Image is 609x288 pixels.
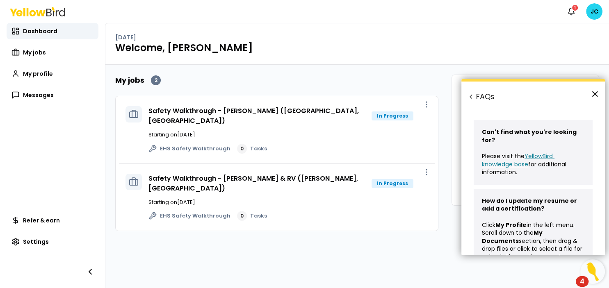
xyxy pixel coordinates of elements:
span: JC [586,3,602,20]
span: My jobs [23,48,46,57]
span: section, then drag & drop files or click to select a file for upload. Choose the correct document... [482,237,584,285]
span: My profile [23,70,53,78]
a: Settings [7,234,98,250]
h2: My jobs [115,75,144,86]
strong: My Documents [482,229,544,245]
div: 0 [237,211,247,221]
a: My jobs [7,44,98,61]
a: Refer & earn [7,212,98,229]
span: Click [482,221,495,229]
p: Starting on [DATE] [148,198,428,206]
a: 0Tasks [237,144,267,154]
button: Close [591,87,599,100]
span: EHS Safety Walkthrough [160,212,230,220]
div: In Progress [372,179,413,188]
span: Dashboard [23,27,57,35]
button: Back to Resource Center Home [467,93,475,101]
h1: Welcome, [PERSON_NAME] [115,41,599,54]
strong: How do I update my resume or add a certification? [482,197,578,213]
a: Messages [7,87,98,103]
h2: FAQs [461,82,605,111]
button: Open Resource Center, 4 new notifications [580,259,605,284]
div: 2 [151,75,161,85]
a: Safety Walkthrough - [PERSON_NAME] ([GEOGRAPHIC_DATA], [GEOGRAPHIC_DATA]) [148,106,359,125]
p: Starting on [DATE] [148,131,428,139]
strong: My Profile [495,221,527,229]
a: 0Tasks [237,211,267,221]
div: 0 [237,144,247,154]
a: YellowBird knowledge base [482,152,554,168]
div: In Progress [372,111,413,120]
button: 1 [563,3,579,20]
div: Resource Center [461,79,605,255]
a: Dashboard [7,23,98,39]
span: EHS Safety Walkthrough [160,145,230,153]
span: in the left menu. Scroll down to the [482,221,576,237]
p: [DATE] [115,33,136,41]
strong: Can't find what you're looking for? [482,128,578,144]
span: Refer & earn [23,216,60,225]
div: 1 [571,4,579,11]
span: Settings [23,238,49,246]
span: Messages [23,91,54,99]
a: Safety Walkthrough - [PERSON_NAME] & RV ([PERSON_NAME], [GEOGRAPHIC_DATA]) [148,174,358,193]
span: Please visit the [482,152,525,160]
a: My profile [7,66,98,82]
